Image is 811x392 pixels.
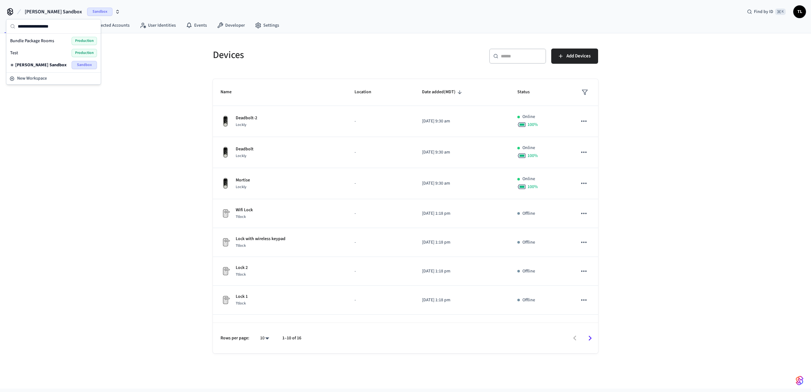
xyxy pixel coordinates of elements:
[796,376,803,386] img: SeamLogoGradient.69752ec5.svg
[282,335,301,342] p: 1–10 of 16
[522,210,535,217] p: Offline
[72,49,97,57] span: Production
[10,50,18,56] span: Test
[422,87,464,97] span: Date added(MDT)
[236,177,250,184] p: Mortise
[17,75,47,82] span: New Workspace
[566,52,591,60] span: Add Devices
[72,37,97,45] span: Production
[793,5,806,18] button: TL
[236,122,246,127] span: Lockly
[236,272,246,277] span: Ttlock
[422,180,502,187] p: [DATE] 9:30 am
[87,8,112,16] span: Sandbox
[522,239,535,246] p: Offline
[354,180,406,187] p: -
[422,239,502,246] p: [DATE] 1:18 pm
[72,61,97,69] span: Sandbox
[236,293,248,300] p: Lock 1
[551,49,598,64] button: Add Devices
[220,115,231,127] img: Lockly Vision Lock, Front
[422,210,502,217] p: [DATE] 1:18 pm
[236,146,253,153] p: Deadbolt
[522,297,535,304] p: Offline
[754,9,773,15] span: Find by ID
[775,9,786,15] span: ⌘ K
[354,149,406,156] p: -
[25,8,82,16] span: [PERSON_NAME] Sandbox
[236,214,246,219] span: Ttlock
[517,87,538,97] span: Status
[220,177,231,189] img: Lockly Vision Lock, Front
[522,114,535,120] p: Online
[257,334,272,343] div: 10
[135,20,181,31] a: User Identities
[220,237,231,247] img: Placeholder Lock Image
[794,6,805,17] span: TL
[354,268,406,275] p: -
[7,73,100,84] button: New Workspace
[220,335,249,342] p: Rows per page:
[220,87,240,97] span: Name
[250,20,284,31] a: Settings
[236,115,257,121] p: Deadbolt-2
[15,62,67,68] span: [PERSON_NAME] Sandbox
[422,118,502,125] p: [DATE] 9:30 am
[354,210,406,217] p: -
[422,297,502,304] p: [DATE] 1:18 pm
[1,20,34,31] a: Devices
[527,153,538,159] span: 100 %
[236,236,285,242] p: Lock with wireless keypad
[354,87,380,97] span: Location
[236,301,246,306] span: Ttlock
[220,266,231,276] img: Placeholder Lock Image
[220,208,231,219] img: Placeholder Lock Image
[77,20,135,31] a: Connected Accounts
[527,121,538,128] span: 100 %
[522,268,535,275] p: Offline
[236,243,246,248] span: Ttlock
[742,6,791,17] div: Find by ID⌘ K
[236,207,253,213] p: Wifi Lock
[583,331,597,346] button: Go to next page
[422,149,502,156] p: [DATE] 9:30 am
[181,20,212,31] a: Events
[220,295,231,305] img: Placeholder Lock Image
[354,297,406,304] p: -
[236,184,246,190] span: Lockly
[220,146,231,158] img: Lockly Vision Lock, Front
[522,176,535,182] p: Online
[10,38,54,44] span: Bundle Package Rooms
[354,239,406,246] p: -
[522,145,535,151] p: Online
[422,268,502,275] p: [DATE] 1:18 pm
[212,20,250,31] a: Developer
[236,265,248,271] p: Lock 2
[213,49,402,62] h5: Devices
[6,34,101,72] div: Suggestions
[527,184,538,190] span: 100 %
[236,153,246,159] span: Lockly
[354,118,406,125] p: -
